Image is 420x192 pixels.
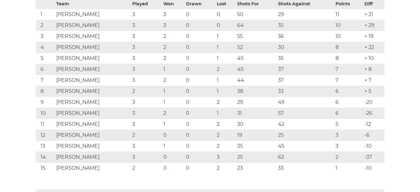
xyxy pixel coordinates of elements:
td: 3 [131,42,161,53]
td: -10 [363,141,385,152]
td: 1 [36,9,55,20]
td: 2 [215,163,236,173]
td: 3 [131,75,161,86]
td: 0 [162,130,184,141]
td: 1 [162,141,184,152]
td: [PERSON_NAME] [55,86,131,97]
td: 1 [334,163,363,173]
td: 2 [334,152,363,163]
td: 8 [334,53,363,64]
td: 25 [236,152,276,163]
td: 3 [131,53,161,64]
td: 29 [236,97,276,108]
td: 0 [215,20,236,31]
td: 6 [334,97,363,108]
td: 0 [184,86,215,97]
td: + 21 [363,9,385,20]
td: 1 [215,86,236,97]
td: 1 [162,97,184,108]
td: 25 [276,130,334,141]
td: 0 [184,75,215,86]
td: 1 [162,119,184,130]
td: + 8 [363,64,385,75]
td: 7 [334,75,363,86]
td: [PERSON_NAME] [55,119,131,130]
td: 45 [276,141,334,152]
td: 3 [215,152,236,163]
td: 3 [162,9,184,20]
td: 2 [162,31,184,42]
td: 11 [334,9,363,20]
td: 1 [215,42,236,53]
td: 45 [236,53,276,64]
td: 3 [131,97,161,108]
td: [PERSON_NAME] [55,75,131,86]
td: 37 [276,64,334,75]
td: 3 [36,31,55,42]
td: 3 [131,141,161,152]
td: [PERSON_NAME] [55,53,131,64]
td: 6 [334,108,363,119]
td: 19 [236,130,276,141]
td: [PERSON_NAME] [55,108,131,119]
td: 0 [162,163,184,173]
td: [PERSON_NAME] [55,9,131,20]
td: 1 [215,75,236,86]
td: 10 [334,31,363,42]
td: + 10 [363,53,385,64]
td: -6 [363,130,385,141]
td: 3 [131,119,161,130]
td: [PERSON_NAME] [55,163,131,173]
td: 0 [184,97,215,108]
td: 3 [131,108,161,119]
td: 3 [162,20,184,31]
td: 45 [236,64,276,75]
td: 1 [215,31,236,42]
td: 3 [334,130,363,141]
td: 0 [184,108,215,119]
td: 36 [276,31,334,42]
td: [PERSON_NAME] [55,20,131,31]
td: 2 [36,20,55,31]
td: 2 [131,163,161,173]
td: 0 [184,42,215,53]
td: 33 [276,163,334,173]
td: 0 [184,130,215,141]
td: 3 [131,31,161,42]
td: 7 [334,64,363,75]
td: [PERSON_NAME] [55,31,131,42]
td: + 29 [363,20,385,31]
td: 23 [236,163,276,173]
td: -26 [363,108,385,119]
td: 2 [215,64,236,75]
td: 0 [184,163,215,173]
td: 1 [162,64,184,75]
td: 8 [36,86,55,97]
td: 2 [215,130,236,141]
td: + 19 [363,31,385,42]
td: 3 [131,20,161,31]
td: 0 [184,9,215,20]
td: -12 [363,119,385,130]
td: -10 [363,163,385,173]
td: 12 [36,130,55,141]
td: 62 [276,152,334,163]
td: 0 [184,64,215,75]
td: 5 [334,119,363,130]
td: 3 [131,64,161,75]
td: 35 [236,141,276,152]
td: + 7 [363,75,385,86]
td: 30 [276,42,334,53]
td: 7 [36,75,55,86]
td: 57 [276,108,334,119]
td: 4 [36,42,55,53]
td: 11 [36,119,55,130]
td: 1 [215,108,236,119]
td: 35 [276,20,334,31]
td: 2 [162,75,184,86]
td: 55 [236,31,276,42]
td: 49 [276,97,334,108]
td: 10 [36,108,55,119]
td: 64 [236,20,276,31]
td: 31 [236,108,276,119]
